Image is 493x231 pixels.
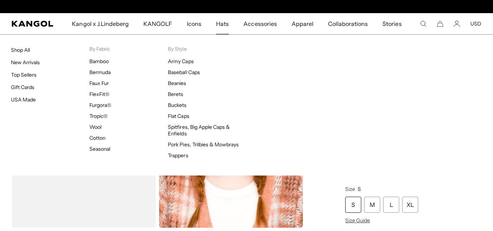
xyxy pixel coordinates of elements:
a: FlexFit® [89,91,109,97]
a: Top Sellers [11,72,36,78]
span: Collaborations [328,13,368,34]
a: Account [454,20,460,27]
a: Gift Cards [11,84,34,91]
a: Buckets [168,102,186,108]
span: Size Guide [345,217,370,224]
a: Seasonal [89,146,110,152]
a: KANGOLF [136,13,180,34]
span: Hats [216,13,229,34]
a: Army Caps [168,58,193,65]
span: Size [345,186,355,192]
a: Faux Fur [89,80,109,86]
span: S [358,186,361,192]
a: Hats [209,13,236,34]
span: KANGOLF [143,13,172,34]
button: Cart [437,20,443,27]
a: Baseball Caps [168,69,200,76]
a: Kangol [12,21,54,27]
a: Beanies [168,80,186,86]
a: Berets [168,91,183,97]
summary: Search here [420,20,427,27]
a: Tropic® [89,113,108,119]
a: Apparel [284,13,321,34]
a: Pork Pies, Trilbies & Mowbrays [168,141,239,148]
a: Spitfires, Big Apple Caps & Enfields [168,124,230,137]
div: S [345,197,361,213]
a: Trappers [168,152,188,159]
a: Flat Caps [168,113,189,119]
div: 1 of 2 [172,4,322,9]
a: Cotton [89,135,105,141]
div: L [383,197,399,213]
a: Shop All [11,47,30,53]
div: M [364,197,380,213]
span: Accessories [243,13,277,34]
slideshow-component: Announcement bar [172,4,322,9]
a: Kangol x J.Lindeberg [65,13,136,34]
a: Bamboo [89,58,109,65]
span: Icons [187,13,201,34]
p: By Fabric [89,46,168,52]
a: Accessories [236,13,284,34]
div: XL [402,197,418,213]
a: Collaborations [321,13,375,34]
a: Wool [89,124,101,130]
span: Kangol x J.Lindeberg [72,13,129,34]
a: Furgora® [89,102,111,108]
a: New Arrivals [11,59,40,66]
a: Bermuda [89,69,111,76]
a: USA Made [11,96,36,103]
a: Icons [180,13,209,34]
div: Announcement [172,4,322,9]
span: Stories [382,13,401,34]
a: Stories [375,13,409,34]
p: By Style [168,46,246,52]
span: Apparel [292,13,313,34]
button: USD [470,20,481,27]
